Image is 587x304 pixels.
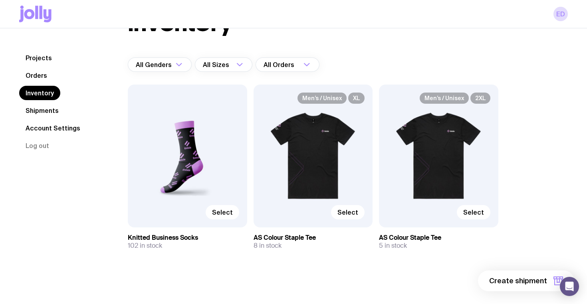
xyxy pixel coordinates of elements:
[254,234,373,242] h3: AS Colour Staple Tee
[420,93,469,104] span: Men’s / Unisex
[231,57,234,72] input: Search for option
[463,208,484,216] span: Select
[128,234,247,242] h3: Knitted Business Socks
[128,57,192,72] div: Search for option
[296,57,301,72] input: Search for option
[19,121,87,135] a: Account Settings
[128,242,162,250] span: 102 in stock
[337,208,358,216] span: Select
[553,7,568,21] a: ED
[19,103,65,118] a: Shipments
[136,57,173,72] span: All Genders
[254,242,282,250] span: 8 in stock
[195,57,252,72] div: Search for option
[256,57,319,72] div: Search for option
[470,93,490,104] span: 2XL
[560,277,579,296] div: Open Intercom Messenger
[19,51,58,65] a: Projects
[297,93,347,104] span: Men’s / Unisex
[19,138,56,153] button: Log out
[348,93,365,104] span: XL
[379,242,407,250] span: 5 in stock
[203,57,231,72] span: All Sizes
[478,270,574,291] button: Create shipment
[128,10,233,35] h1: Inventory
[19,86,60,100] a: Inventory
[264,57,296,72] span: All Orders
[489,276,547,286] span: Create shipment
[212,208,233,216] span: Select
[19,68,54,83] a: Orders
[379,234,498,242] h3: AS Colour Staple Tee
